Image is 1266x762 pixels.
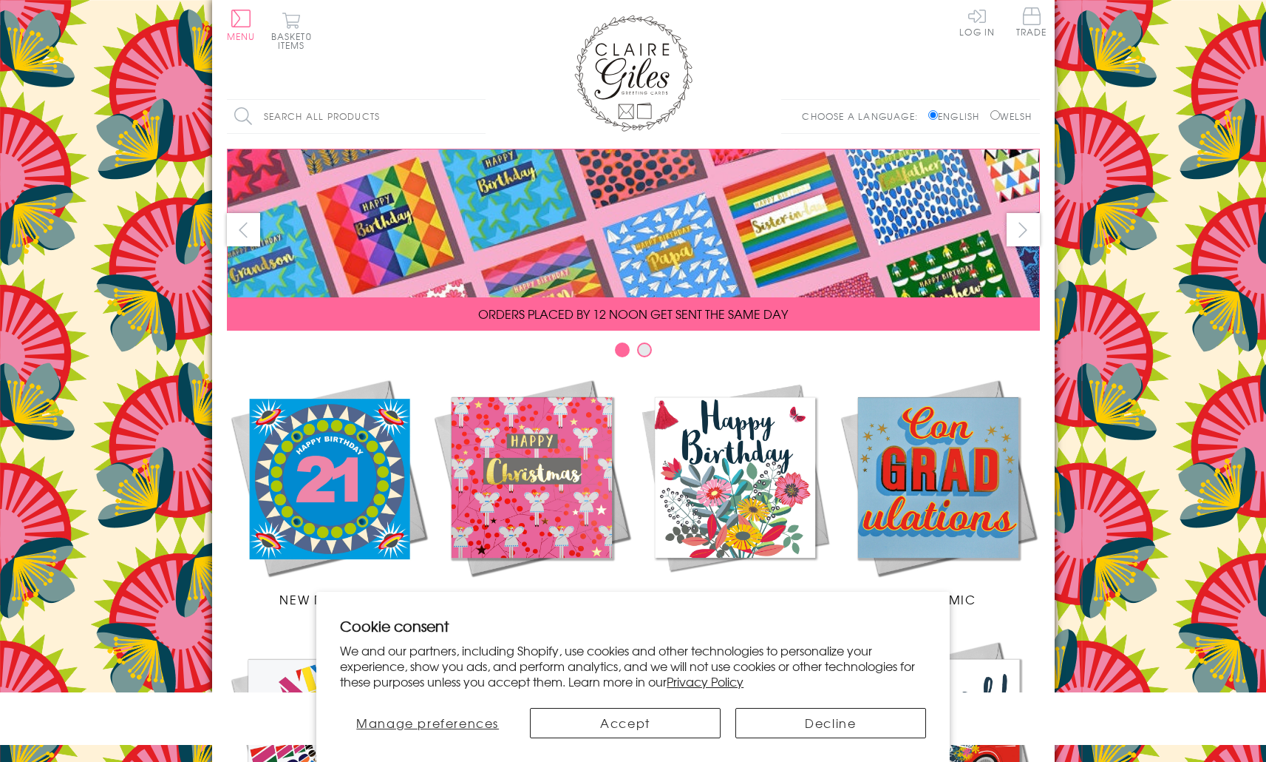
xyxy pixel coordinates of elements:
p: We and our partners, including Shopify, use cookies and other technologies to personalize your ex... [340,643,926,689]
button: prev [227,213,260,246]
span: Manage preferences [356,714,499,732]
div: Carousel Pagination [227,342,1040,365]
a: Trade [1016,7,1047,39]
input: Search all products [227,100,486,133]
input: English [928,110,938,120]
input: Search [471,100,486,133]
button: next [1007,213,1040,246]
button: Basket0 items [271,12,312,50]
span: Birthdays [699,590,770,608]
button: Manage preferences [340,708,515,738]
a: Privacy Policy [667,672,743,690]
button: Carousel Page 1 (Current Slide) [615,343,630,357]
span: Academic [900,590,976,608]
img: Claire Giles Greetings Cards [574,15,692,132]
button: Carousel Page 2 [637,343,652,357]
span: ORDERS PLACED BY 12 NOON GET SENT THE SAME DAY [478,305,788,323]
p: Choose a language: [802,109,925,123]
a: Birthdays [633,376,837,608]
a: Academic [837,376,1040,608]
span: New Releases [279,590,376,608]
span: 0 items [278,30,312,52]
a: Christmas [430,376,633,608]
span: Menu [227,30,256,43]
a: Log In [959,7,995,36]
h2: Cookie consent [340,616,926,636]
label: Welsh [990,109,1032,123]
button: Accept [530,708,721,738]
span: Christmas [494,590,569,608]
button: Decline [735,708,926,738]
a: New Releases [227,376,430,608]
label: English [928,109,987,123]
button: Menu [227,10,256,41]
input: Welsh [990,110,1000,120]
span: Trade [1016,7,1047,36]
